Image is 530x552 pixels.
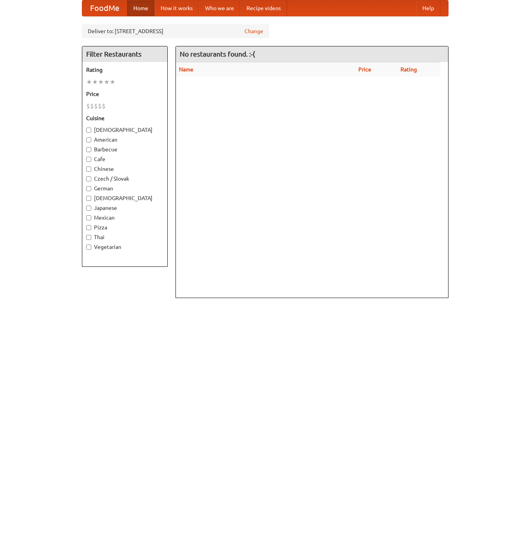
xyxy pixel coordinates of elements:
[102,102,106,110] li: $
[86,90,163,98] h5: Price
[86,243,163,251] label: Vegetarian
[86,167,91,172] input: Chinese
[90,102,94,110] li: $
[86,78,92,86] li: ★
[86,165,163,173] label: Chinese
[86,214,163,222] label: Mexican
[86,186,91,191] input: German
[86,185,163,192] label: German
[86,176,91,181] input: Czech / Slovak
[94,102,98,110] li: $
[154,0,199,16] a: How it works
[416,0,440,16] a: Help
[104,78,110,86] li: ★
[86,204,163,212] label: Japanese
[358,66,371,73] a: Price
[179,66,193,73] a: Name
[86,147,91,152] input: Barbecue
[82,24,269,38] div: Deliver to: [STREET_ADDRESS]
[401,66,417,73] a: Rating
[245,27,263,35] a: Change
[98,102,102,110] li: $
[86,128,91,133] input: [DEMOGRAPHIC_DATA]
[199,0,240,16] a: Who we are
[92,78,98,86] li: ★
[86,102,90,110] li: $
[86,157,91,162] input: Cafe
[86,215,91,220] input: Mexican
[98,78,104,86] li: ★
[86,245,91,250] input: Vegetarian
[86,233,163,241] label: Thai
[86,126,163,134] label: [DEMOGRAPHIC_DATA]
[86,114,163,122] h5: Cuisine
[86,146,163,153] label: Barbecue
[86,235,91,240] input: Thai
[86,175,163,183] label: Czech / Slovak
[86,137,91,142] input: American
[86,206,91,211] input: Japanese
[86,224,163,231] label: Pizza
[110,78,115,86] li: ★
[82,0,127,16] a: FoodMe
[86,66,163,74] h5: Rating
[86,225,91,230] input: Pizza
[82,46,167,62] h4: Filter Restaurants
[86,196,91,201] input: [DEMOGRAPHIC_DATA]
[180,50,255,58] ng-pluralize: No restaurants found. :-(
[86,155,163,163] label: Cafe
[240,0,287,16] a: Recipe videos
[86,194,163,202] label: [DEMOGRAPHIC_DATA]
[86,136,163,144] label: American
[127,0,154,16] a: Home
